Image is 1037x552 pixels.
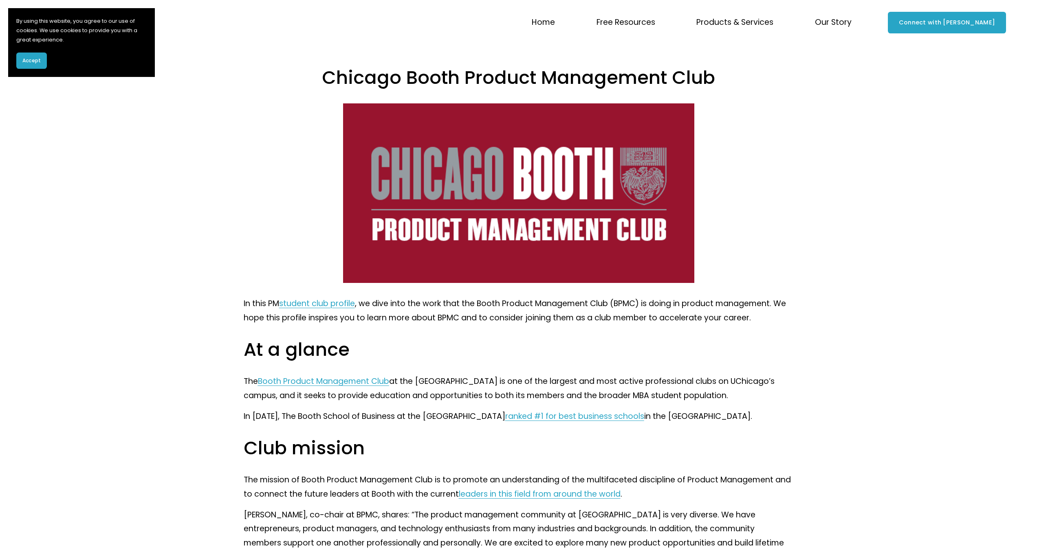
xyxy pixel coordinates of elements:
p: By using this website, you agree to our use of cookies. We use cookies to provide you with a grea... [16,16,147,44]
a: folder dropdown [696,15,773,30]
p: The at the [GEOGRAPHIC_DATA] is one of the largest and most active professional clubs on UChicago... [244,375,794,403]
a: Connect with [PERSON_NAME] [888,12,1006,33]
a: student club profile [279,298,355,309]
a: leaders in this field from around the world [459,488,621,499]
section: Cookie banner [8,8,155,77]
a: ranked #1 for best business schools [505,411,644,422]
h2: Club mission [244,436,794,460]
span: Our Story [815,15,852,30]
a: Booth Product Management Club [258,376,389,387]
p: The mission of Booth Product Management Club is to promote an understanding of the multifaceted d... [244,473,794,501]
a: folder dropdown [597,15,655,30]
h2: At a glance [244,338,794,361]
span: Accept [22,57,41,64]
p: In this PM , we dive into the work that the Booth Product Management Club (BPMC) is doing in prod... [244,297,794,325]
button: Accept [16,53,47,69]
a: folder dropdown [815,15,852,30]
p: In [DATE], The Booth School of Business at the [GEOGRAPHIC_DATA] in the [GEOGRAPHIC_DATA]. [244,410,794,424]
h2: Chicago Booth Product Management Club [244,66,794,90]
span: Products & Services [696,15,773,30]
a: Home [532,15,555,30]
span: Free Resources [597,15,655,30]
